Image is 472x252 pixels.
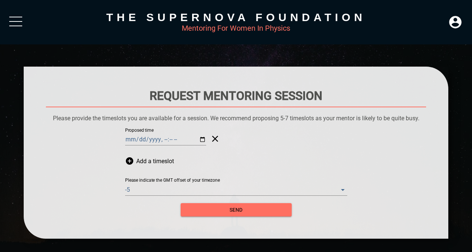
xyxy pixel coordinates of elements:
label: Proposed time [125,128,154,133]
span: send [187,205,286,215]
button: send [181,203,292,217]
label: Please indicate the GMT offset of your timezone [125,178,220,183]
h1: Request Mentoring Session [46,89,426,103]
div: -5 [125,184,347,196]
p: Please provide the timeslots you are available for a session. We recommend proposing 5-7 timeslot... [46,115,426,122]
div: The Supernova Foundation [24,11,449,24]
span: Add a timeslot [136,150,174,172]
div: Mentoring For Women In Physics [24,24,449,33]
